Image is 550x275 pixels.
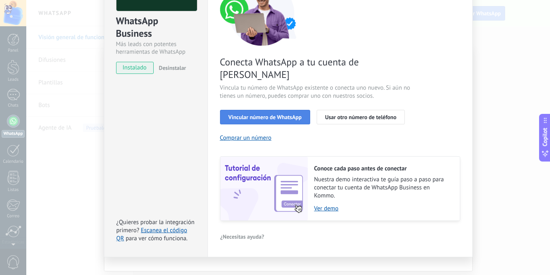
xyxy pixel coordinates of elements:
[116,218,195,234] span: ¿Quieres probar la integración primero?
[325,114,396,120] span: Usar otro número de teléfono
[126,235,188,242] span: para ver cómo funciona.
[220,110,310,124] button: Vincular número de WhatsApp
[314,176,452,200] span: Nuestra demo interactiva te guía paso a paso para conectar tu cuenta de WhatsApp Business en Kommo.
[314,165,452,172] h2: Conoce cada paso antes de conectar
[116,62,153,74] span: instalado
[116,227,187,242] a: Escanea el código QR
[220,234,264,239] span: ¿Necesitas ayuda?
[220,84,412,100] span: Vincula tu número de WhatsApp existente o conecta uno nuevo. Si aún no tienes un número, puedes c...
[317,110,405,124] button: Usar otro número de teléfono
[220,56,412,81] span: Conecta WhatsApp a tu cuenta de [PERSON_NAME]
[116,40,196,56] div: Más leads con potentes herramientas de WhatsApp
[541,128,549,146] span: Copilot
[220,134,272,142] button: Comprar un número
[220,231,265,243] button: ¿Necesitas ayuda?
[314,205,452,212] a: Ver demo
[156,62,186,74] button: Desinstalar
[116,15,196,40] div: WhatsApp Business
[228,114,302,120] span: Vincular número de WhatsApp
[159,64,186,71] span: Desinstalar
